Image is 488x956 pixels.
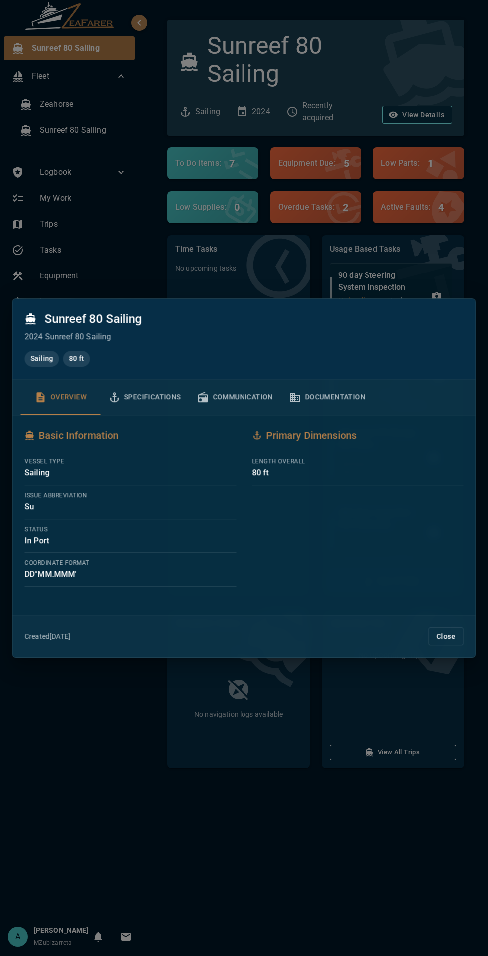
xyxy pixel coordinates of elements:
[25,457,237,466] p: Vessel Type
[25,535,237,546] p: In Port
[252,457,464,466] p: Length Overall
[101,379,189,415] button: Specifications
[25,353,59,364] span: Sailing
[25,568,237,580] p: DD°MM.MMM'
[25,427,237,443] h6: Basic Information
[189,379,281,415] button: Communication
[281,379,373,415] button: Documentation
[25,491,237,500] p: Issue Abbreviation
[252,427,464,443] h6: Primary Dimensions
[21,379,101,415] button: Overview
[25,311,456,327] h2: Sunreef 80 Sailing
[25,631,71,641] p: Created [DATE]
[63,353,90,364] span: 80 ft
[25,467,237,479] p: Sailing
[25,331,456,343] p: 2024 Sunreef 80 Sailing
[429,627,464,646] button: Close
[252,467,464,479] p: 80 ft
[25,559,237,567] p: Coordinate Format
[25,525,237,534] p: Status
[25,501,237,513] p: Su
